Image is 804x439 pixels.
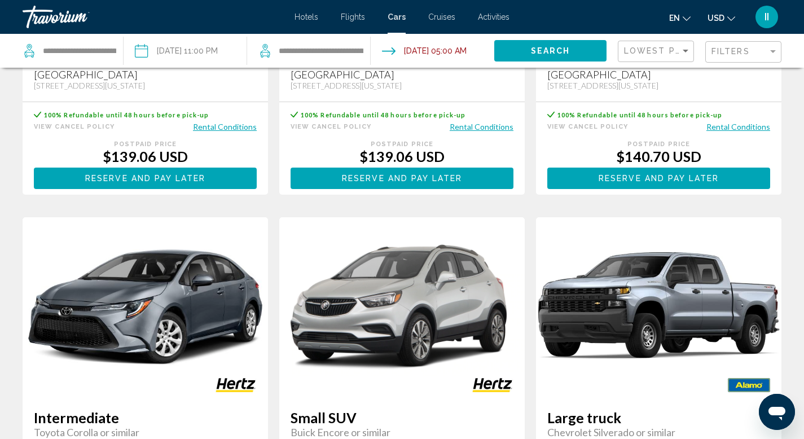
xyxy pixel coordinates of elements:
button: Filter [705,41,781,64]
span: Small SUV [291,409,513,426]
div: [STREET_ADDRESS][US_STATE] [34,81,257,90]
button: View Cancel Policy [291,121,371,132]
div: $140.70 USD [547,148,770,165]
div: Postpaid Price [547,141,770,148]
button: Change language [669,10,691,26]
button: Reserve and pay later [547,168,770,188]
div: [STREET_ADDRESS][US_STATE] [291,81,513,90]
span: USD [708,14,724,23]
div: $139.06 USD [291,148,513,165]
span: 100% Refundable until 48 hours before pick-up [557,111,723,118]
span: Reserve and pay later [85,174,205,183]
button: Rental Conditions [706,121,770,132]
div: [STREET_ADDRESS][US_STATE] [547,81,770,90]
a: Cars [388,12,406,21]
iframe: Button to launch messaging window [759,394,795,430]
span: Chevrolet Silverado or similar [547,426,770,438]
button: Reserve and pay later [291,168,513,188]
span: 100% Refundable until 48 hours before pick-up [44,111,209,118]
a: Reserve and pay later [547,170,770,183]
div: Postpaid Price [291,141,513,148]
div: [GEOGRAPHIC_DATA] [291,68,513,81]
button: View Cancel Policy [34,121,115,132]
a: Activities [478,12,509,21]
a: Cruises [428,12,455,21]
a: Hotels [295,12,318,21]
img: HERTZ [460,372,525,398]
span: Lowest Price [624,46,697,55]
span: 100% Refundable until 48 hours before pick-up [301,111,466,118]
span: Buick Encore or similar [291,426,513,438]
span: en [669,14,680,23]
span: II [765,11,769,23]
button: Search [494,40,607,61]
span: Filters [711,47,750,56]
button: Change currency [708,10,735,26]
img: primary.png [23,231,268,384]
span: Reserve and pay later [599,174,719,183]
img: HERTZ [203,372,268,398]
button: View Cancel Policy [547,121,628,132]
span: Toyota Corolla or similar [34,426,257,438]
button: User Menu [752,5,781,29]
a: Flights [341,12,365,21]
span: Search [531,47,570,56]
img: primary.png [279,238,525,376]
a: Reserve and pay later [34,170,257,183]
button: Reserve and pay later [34,168,257,188]
div: [GEOGRAPHIC_DATA] [547,68,770,81]
a: Travorium [23,6,283,28]
span: Reserve and pay later [342,174,462,183]
div: [GEOGRAPHIC_DATA] [34,68,257,81]
button: Pickup date: Sep 05, 2025 11:00 PM [135,34,218,68]
a: Reserve and pay later [291,170,513,183]
div: Postpaid Price [34,141,257,148]
img: ALAMO [717,372,781,398]
div: $139.06 USD [34,148,257,165]
img: primary.png [536,236,781,378]
button: Drop-off date: Sep 07, 2025 05:00 AM [382,34,467,68]
span: Large truck [547,409,770,426]
span: Intermediate [34,409,257,426]
mat-select: Sort by [624,47,691,56]
button: Rental Conditions [193,121,257,132]
button: Rental Conditions [450,121,513,132]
